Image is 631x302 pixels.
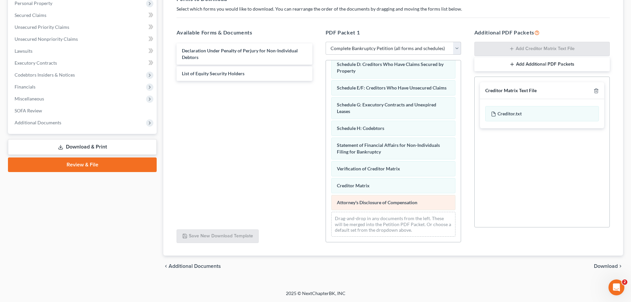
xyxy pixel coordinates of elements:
button: Add Additional PDF Packets [474,57,610,71]
span: Additional Documents [169,264,221,269]
iframe: Intercom live chat [608,279,624,295]
span: Codebtors Insiders & Notices [15,72,75,78]
span: Miscellaneous [15,96,44,101]
p: Select which forms you would like to download. You can rearrange the order of the documents by dr... [177,6,610,12]
span: List of Equity Security Holders [182,71,244,76]
span: Lawsuits [15,48,32,54]
span: Financials [15,84,35,90]
i: chevron_left [163,264,169,269]
h5: PDF Packet 1 [326,29,461,36]
a: SOFA Review [9,105,157,117]
div: Creditor.txt [485,106,599,121]
div: Creditor Matrix Text File [485,88,537,94]
span: Download [594,264,618,269]
a: Download & Print [8,139,157,155]
span: Creditor Matrix [337,183,370,188]
a: Unsecured Priority Claims [9,21,157,33]
a: chevron_left Additional Documents [163,264,221,269]
a: Executory Contracts [9,57,157,69]
a: Lawsuits [9,45,157,57]
span: 2 [622,279,627,285]
a: Secured Claims [9,9,157,21]
span: Unsecured Nonpriority Claims [15,36,78,42]
button: Save New Download Template [177,229,259,243]
span: Schedule E/F: Creditors Who Have Unsecured Claims [337,85,447,91]
span: Schedule G: Executory Contracts and Unexpired Leases [337,102,436,114]
span: Schedule H: Codebtors [337,125,384,131]
i: chevron_right [618,264,623,269]
a: Review & File [8,157,157,172]
div: 2025 © NextChapterBK, INC [127,290,504,302]
span: Unsecured Priority Claims [15,24,69,30]
span: Verification of Creditor Matrix [337,166,400,171]
span: Executory Contracts [15,60,57,66]
span: Statement of Financial Affairs for Non-Individuals Filing for Bankruptcy [337,142,440,154]
button: Download chevron_right [594,264,623,269]
span: Additional Documents [15,120,61,125]
span: Secured Claims [15,12,46,18]
span: Attorney's Disclosure of Compensation [337,200,417,205]
span: Personal Property [15,0,52,6]
span: Declaration Under Penalty of Perjury for Non-Individual Debtors [182,48,298,60]
button: Add Creditor Matrix Text File [474,42,610,56]
h5: Available Forms & Documents [177,29,312,36]
span: SOFA Review [15,108,42,113]
span: Schedule D: Creditors Who Have Claims Secured by Property [337,61,444,74]
h5: Additional PDF Packets [474,29,610,36]
div: Drag-and-drop in any documents from the left. These will be merged into the Petition PDF Packet. ... [331,212,455,237]
a: Unsecured Nonpriority Claims [9,33,157,45]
